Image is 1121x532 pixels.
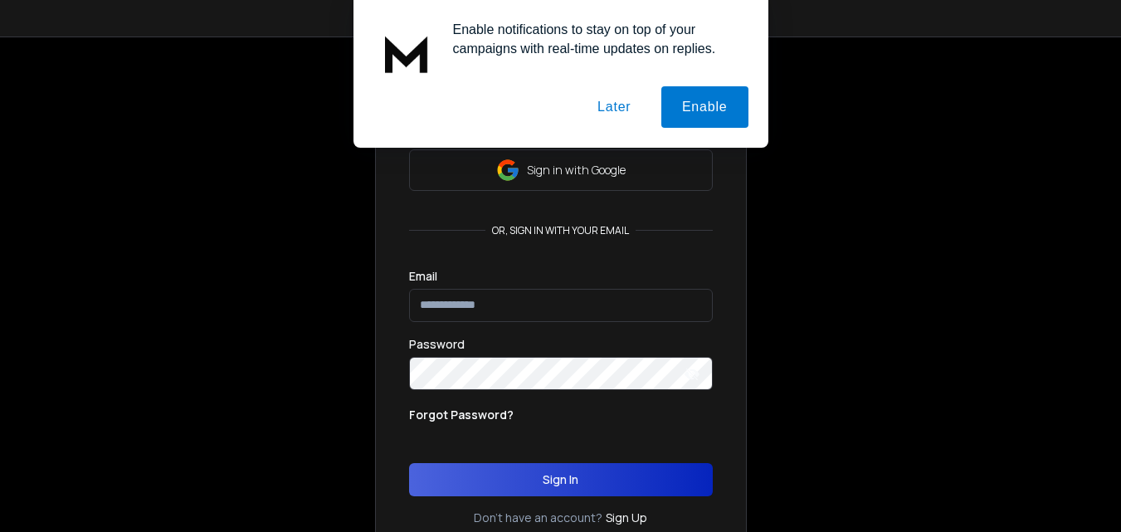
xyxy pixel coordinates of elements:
[409,339,465,350] label: Password
[474,510,602,526] p: Don't have an account?
[409,149,713,191] button: Sign in with Google
[409,271,437,282] label: Email
[440,20,748,58] div: Enable notifications to stay on top of your campaigns with real-time updates on replies.
[527,162,626,178] p: Sign in with Google
[409,407,514,423] p: Forgot Password?
[577,86,651,128] button: Later
[373,20,440,86] img: notification icon
[661,86,748,128] button: Enable
[485,224,636,237] p: or, sign in with your email
[409,463,713,496] button: Sign In
[606,510,647,526] a: Sign Up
